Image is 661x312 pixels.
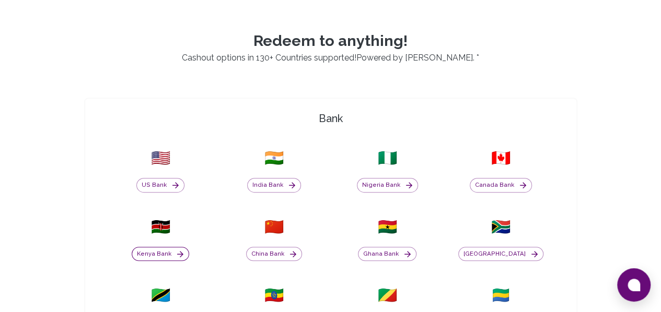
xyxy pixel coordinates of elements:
[617,268,651,302] button: Open chat window
[378,218,397,236] span: 🇬🇭
[247,178,301,193] button: India Bank
[458,247,543,261] button: [GEOGRAPHIC_DATA]
[151,286,170,305] span: 🇹🇿
[378,286,397,305] span: 🇨🇬
[246,247,302,261] button: China Bank
[358,247,416,261] button: Ghana Bank
[132,247,189,261] button: Kenya Bank
[491,218,511,236] span: 🇿🇦
[151,149,170,167] span: 🇺🇸
[491,286,511,305] span: 🇬🇦
[264,149,284,167] span: 🇮🇳
[356,53,473,63] a: Powered by [PERSON_NAME]
[89,111,572,126] h4: Bank
[151,218,170,236] span: 🇰🇪
[264,218,284,236] span: 🇨🇳
[72,52,590,64] p: Cashout options in 130+ Countries supported! . *
[72,32,590,50] p: Redeem to anything!
[491,149,511,167] span: 🇨🇦
[264,286,284,305] span: 🇪🇹
[470,178,532,193] button: Canada Bank
[136,178,184,193] button: US Bank
[378,149,397,167] span: 🇳🇬
[357,178,418,193] button: Nigeria Bank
